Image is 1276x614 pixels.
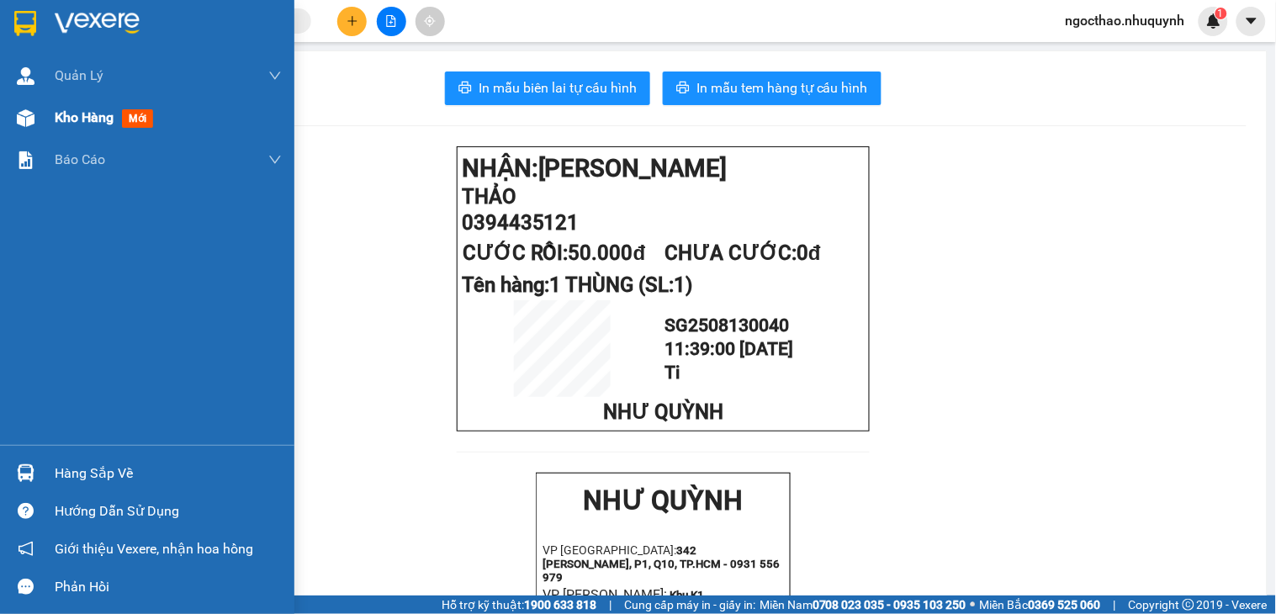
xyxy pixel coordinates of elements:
[696,77,868,98] span: In mẫu tem hàng tự cấu hình
[1183,599,1194,611] span: copyright
[463,241,646,265] span: CƯỚC RỒI:
[624,595,755,614] span: Cung cấp máy in - giấy in:
[664,362,680,383] span: Ti
[268,153,282,167] span: down
[1029,598,1101,611] strong: 0369 525 060
[676,81,690,97] span: printer
[462,211,580,235] span: 0394435121
[46,7,206,39] strong: NHƯ QUỲNH
[17,151,34,169] img: solution-icon
[55,499,282,524] div: Hướng dẫn sử dụng
[347,15,358,27] span: plus
[479,77,637,98] span: In mẫu biên lai tự cấu hình
[980,595,1101,614] span: Miền Bắc
[1114,595,1116,614] span: |
[569,241,646,265] span: 50.000đ
[17,109,34,127] img: warehouse-icon
[760,595,966,614] span: Miền Nam
[462,185,516,209] span: THẢO
[664,338,793,359] span: 11:39:00 [DATE]
[385,15,397,27] span: file-add
[971,601,976,608] span: ⚪️
[675,273,693,297] span: 1)
[445,71,650,105] button: printerIn mẫu biên lai tự cấu hình
[18,579,34,595] span: message
[462,154,728,183] strong: NHẬN:
[55,149,105,170] span: Báo cáo
[17,67,34,85] img: warehouse-icon
[609,595,612,614] span: |
[462,273,693,297] span: Tên hàng:
[603,400,723,424] span: NHƯ QUỲNH
[797,241,821,265] span: 0đ
[55,109,114,125] span: Kho hàng
[1215,8,1227,19] sup: 1
[1244,13,1259,29] span: caret-down
[55,538,253,559] span: Giới thiệu Vexere, nhận hoa hồng
[538,154,728,183] span: [PERSON_NAME]
[55,65,103,86] span: Quản Lý
[1052,10,1199,31] span: ngocthao.nhuquynh
[424,15,436,27] span: aim
[442,595,596,614] span: Hỗ trợ kỹ thuật:
[268,69,282,82] span: down
[1218,8,1224,19] span: 1
[663,71,882,105] button: printerIn mẫu tem hàng tự cấu hình
[55,574,282,600] div: Phản hồi
[458,81,472,97] span: printer
[416,7,445,36] button: aim
[664,315,789,336] span: SG2508130040
[377,7,406,36] button: file-add
[337,7,367,36] button: plus
[1236,7,1266,36] button: caret-down
[584,484,744,516] strong: NHƯ QUỲNH
[17,464,34,482] img: warehouse-icon
[18,541,34,557] span: notification
[18,503,34,519] span: question-circle
[524,598,596,611] strong: 1900 633 818
[543,544,780,584] strong: 342 [PERSON_NAME], P1, Q10, TP.HCM - 0931 556 979
[7,63,244,102] strong: 342 [PERSON_NAME], P1, Q10, TP.HCM - 0931 556 979
[813,598,966,611] strong: 0708 023 035 - 0935 103 250
[1206,13,1221,29] img: icon-new-feature
[55,461,282,486] div: Hàng sắp về
[7,61,246,102] p: VP [GEOGRAPHIC_DATA]:
[664,241,821,265] span: CHƯA CƯỚC:
[543,543,783,584] p: VP [GEOGRAPHIC_DATA]:
[122,109,153,128] span: mới
[543,586,667,602] span: VP [PERSON_NAME]:
[7,104,131,120] span: VP [PERSON_NAME]:
[550,273,693,297] span: 1 THÙNG (SL:
[14,11,36,36] img: logo-vxr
